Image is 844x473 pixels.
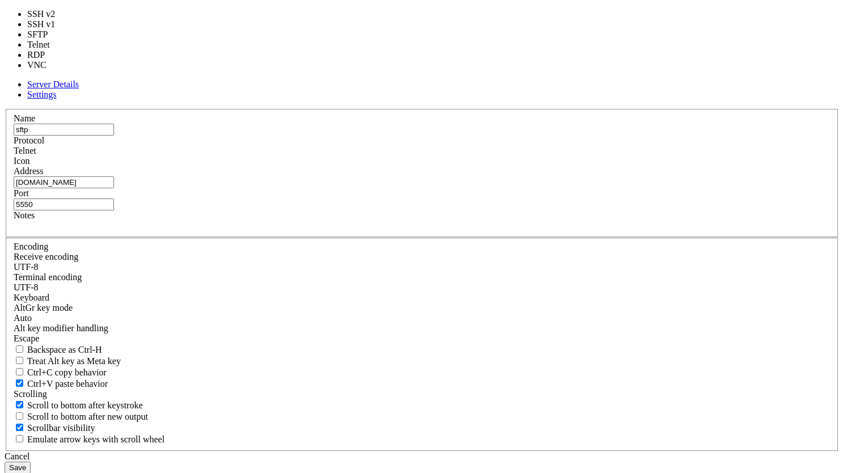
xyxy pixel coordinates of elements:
[14,188,29,198] label: Port
[27,434,164,444] span: Emulate arrow keys with scroll wheel
[14,282,830,293] div: UTF-8
[14,412,148,421] label: Scroll to bottom after new output.
[5,14,9,24] div: (0, 1)
[14,166,43,176] label: Address
[14,272,82,282] label: The default terminal encoding. ISO-2022 enables character map translations (like graphics maps). ...
[27,19,69,29] li: SSH v1
[14,345,102,354] label: If true, the backspace should send BS ('\x08', aka ^H). Otherwise the backspace key should send '...
[27,40,69,50] li: Telnet
[27,50,69,60] li: RDP
[14,210,35,220] label: Notes
[14,262,830,272] div: UTF-8
[14,199,114,210] input: Port Number
[14,389,47,399] label: Scrolling
[14,124,114,136] input: Server Name
[14,252,78,261] label: Set the expected encoding for data received from the host. If the encodings do not match, visual ...
[5,451,839,462] div: Cancel
[14,176,114,188] input: Host Name or IP
[27,9,69,19] li: SSH v2
[14,146,36,155] span: Telnet
[27,60,69,70] li: VNC
[14,293,49,302] label: Keyboard
[16,424,23,431] input: Scrollbar visibility
[27,90,57,99] a: Settings
[27,356,121,366] span: Treat Alt key as Meta key
[14,368,107,377] label: Ctrl-C copies if true, send ^C to host if false. Ctrl-Shift-C sends ^C to host if true, copies if...
[14,323,108,333] label: Controls how the Alt key is handled. Escape: Send an ESC prefix. 8-Bit: Add 128 to the typed char...
[16,357,23,364] input: Treat Alt key as Meta key
[14,313,830,323] div: Auto
[14,333,830,344] div: Escape
[14,136,44,145] label: Protocol
[27,29,69,40] li: SFTP
[14,379,108,388] label: Ctrl+V pastes if true, sends ^V to host if false. Ctrl+Shift+V sends ^V to host if true, pastes i...
[14,356,121,366] label: Whether the Alt key acts as a Meta key or as a distinct Alt key.
[14,156,29,166] label: Icon
[27,412,148,421] span: Scroll to bottom after new output
[27,79,79,89] a: Server Details
[14,113,35,123] label: Name
[27,345,102,354] span: Backspace as Ctrl-H
[14,333,39,343] span: Escape
[16,435,23,442] input: Emulate arrow keys with scroll wheel
[16,379,23,387] input: Ctrl+V paste behavior
[27,368,107,377] span: Ctrl+C copy behavior
[27,400,143,410] span: Scroll to bottom after keystroke
[16,345,23,353] input: Backspace as Ctrl-H
[14,400,143,410] label: Whether to scroll to the bottom on any keystroke.
[16,368,23,375] input: Ctrl+C copy behavior
[16,401,23,408] input: Scroll to bottom after keystroke
[14,146,830,156] div: Telnet
[27,423,95,433] span: Scrollbar visibility
[27,379,108,388] span: Ctrl+V paste behavior
[14,262,39,272] span: UTF-8
[14,303,73,312] label: Set the expected encoding for data received from the host. If the encodings do not match, visual ...
[14,434,164,444] label: When using the alternative screen buffer, and DECCKM (Application Cursor Keys) is active, mouse w...
[14,313,32,323] span: Auto
[14,282,39,292] span: UTF-8
[16,412,23,420] input: Scroll to bottom after new output
[14,423,95,433] label: The vertical scrollbar mode.
[5,5,696,14] x-row: Connecting [DOMAIN_NAME]...
[14,242,48,251] label: Encoding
